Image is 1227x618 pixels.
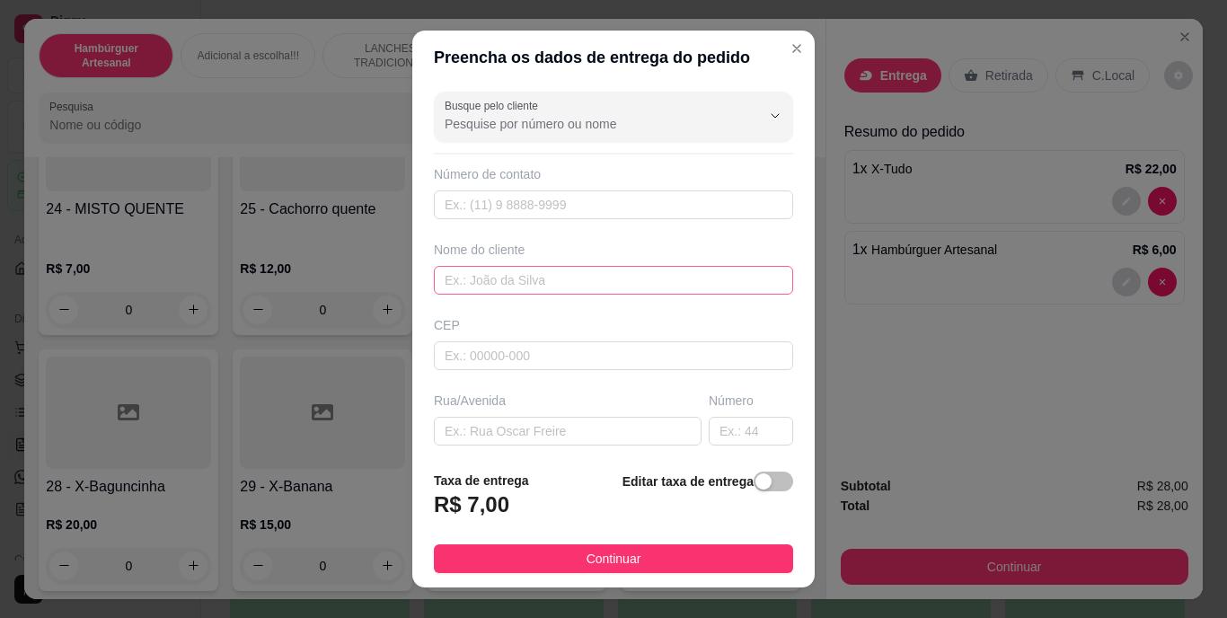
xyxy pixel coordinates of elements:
[445,98,544,113] label: Busque pelo cliente
[445,115,732,133] input: Busque pelo cliente
[709,417,793,446] input: Ex.: 44
[782,34,811,63] button: Close
[434,341,793,370] input: Ex.: 00000-000
[434,544,793,573] button: Continuar
[434,392,702,410] div: Rua/Avenida
[434,190,793,219] input: Ex.: (11) 9 8888-9999
[434,266,793,295] input: Ex.: João da Silva
[587,549,641,569] span: Continuar
[434,165,793,183] div: Número de contato
[434,417,702,446] input: Ex.: Rua Oscar Freire
[412,31,815,84] header: Preencha os dados de entrega do pedido
[761,102,790,130] button: Show suggestions
[709,392,793,410] div: Número
[434,490,509,519] h3: R$ 7,00
[622,474,754,489] strong: Editar taxa de entrega
[434,241,793,259] div: Nome do cliente
[434,473,529,488] strong: Taxa de entrega
[434,316,793,334] div: CEP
